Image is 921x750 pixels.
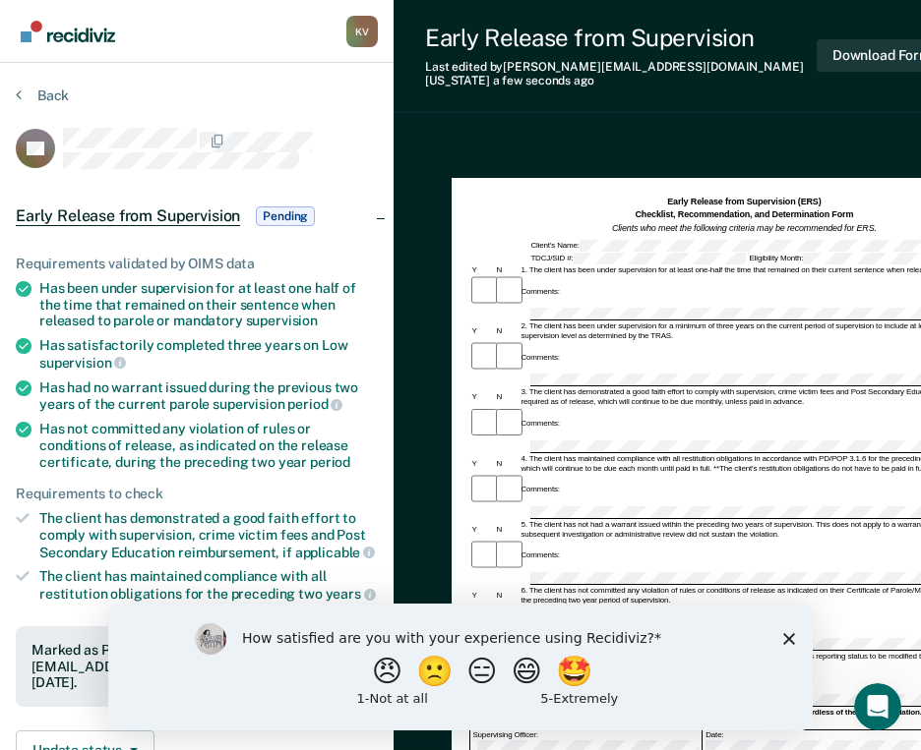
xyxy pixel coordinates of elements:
span: period [287,396,342,412]
div: Y [469,459,494,469]
div: Last edited by [PERSON_NAME][EMAIL_ADDRESS][DOMAIN_NAME][US_STATE] [425,60,817,88]
div: The client has demonstrated a good faith effort to comply with supervision, crime victim fees and... [39,510,378,560]
em: Clients who meet the following criteria may be recommended for ERS. [612,223,877,233]
iframe: Survey by Kim from Recidiviz [108,604,813,730]
div: Has had no warrant issued during the previous two years of the current parole supervision [39,379,378,413]
div: Early Release from Supervision [425,24,817,52]
div: N [494,459,519,469]
div: TDCJ/SID #: [528,253,747,264]
span: period [310,454,350,470]
div: Comments: [519,287,561,297]
div: Comments: [519,550,561,560]
div: N [494,591,519,601]
div: Y [469,392,494,402]
span: a few seconds ago [493,74,594,87]
div: The client has maintained compliance with all restitution obligations for the preceding two [39,568,378,602]
span: Pending [256,206,315,226]
div: Comments: [519,353,561,363]
div: Has been under supervision for at least one half of the time that remained on their sentence when... [39,280,378,329]
span: Early Release from Supervision [16,206,240,226]
div: N [494,392,519,402]
strong: Early Release from Supervision (ERS) [667,197,821,206]
span: supervision [39,355,126,371]
div: Marked as Pending by [PERSON_NAME][EMAIL_ADDRESS][DOMAIN_NAME][US_STATE] on [DATE]. [31,642,362,691]
iframe: Intercom live chat [854,683,901,730]
strong: Checklist, Recommendation, and Determination Form [636,209,854,219]
div: Y [469,591,494,601]
div: Requirements to check [16,486,378,502]
div: N [494,265,519,275]
div: Y [469,326,494,336]
div: Y [469,265,494,275]
div: K V [346,16,378,47]
span: years [326,586,376,602]
div: Requirements validated by OIMS data [16,256,378,272]
img: Recidiviz [21,21,115,42]
div: Has satisfactorily completed three years on Low [39,337,378,371]
div: Comments: [519,419,561,429]
button: Back [16,87,69,104]
span: supervision [246,313,318,328]
div: Has not committed any violation of rules or conditions of release, as indicated on the release ce... [39,421,378,470]
button: Profile dropdown button [346,16,378,47]
div: Y [469,525,494,535]
div: N [494,326,519,336]
div: Comments: [519,485,561,494]
div: N [494,525,519,535]
span: applicable [295,545,375,560]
